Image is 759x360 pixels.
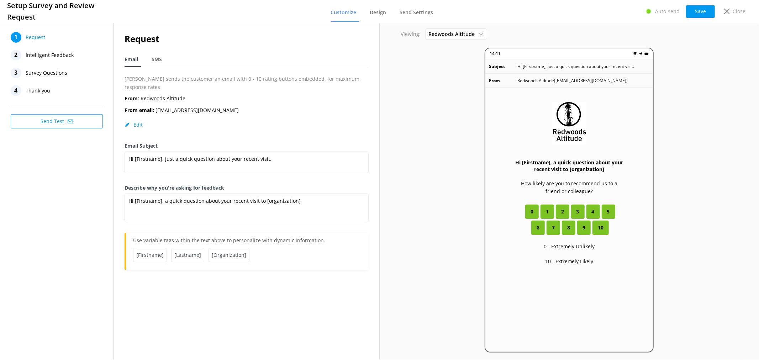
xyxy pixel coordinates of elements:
span: Redwoods Altitude [429,30,479,38]
span: Customize [331,9,357,16]
div: 3 [11,68,21,78]
p: Auto-send [655,7,680,15]
p: Use variable tags within the text above to personalize with dynamic information. [133,237,362,248]
h3: Hi [Firstname], a quick question about your recent visit to [organization] [514,159,624,173]
label: Describe why you're asking for feedback [125,184,369,192]
button: Edit [125,121,143,128]
p: Viewing: [401,30,421,38]
span: 5 [607,208,610,216]
p: Redwoods Altitude [125,95,185,102]
p: 10 - Extremely Likely [545,258,594,265]
img: wifi.png [633,52,637,56]
textarea: Hi [Firstname], a quick question about your recent visit to [organization] [125,194,369,222]
button: Send Test [11,114,103,128]
b: From email: [125,107,154,113]
span: 9 [583,224,585,232]
span: 6 [537,224,539,232]
button: Save [686,5,715,18]
span: 4 [592,208,595,216]
p: [EMAIL_ADDRESS][DOMAIN_NAME] [125,106,239,114]
p: Close [733,7,745,15]
p: 0 - Extremely Unlikely [544,243,595,250]
span: SMS [152,56,162,63]
span: Intelligent Feedback [26,50,74,60]
span: Survey Questions [26,68,67,78]
img: battery.png [644,52,649,56]
span: [Lastname] [171,248,204,262]
span: 8 [567,224,570,232]
b: From: [125,95,139,102]
p: [PERSON_NAME] sends the customer an email with 0 - 10 rating buttons embedded, for maximum respon... [125,75,369,91]
p: How likely are you to recommend us to a friend or colleague? [514,180,624,196]
span: 0 [531,208,533,216]
p: Hi [Firstname], just a quick question about your recent visit. [517,63,634,70]
span: 7 [552,224,555,232]
p: Subject [489,63,517,70]
p: Redwoods Altitude ( [EMAIL_ADDRESS][DOMAIN_NAME] ) [517,77,628,84]
div: 4 [11,85,21,96]
h2: Request [125,32,369,46]
span: Design [370,9,386,16]
img: near-me.png [639,52,643,56]
span: Thank you [26,85,50,96]
div: 2 [11,50,21,60]
p: 14:11 [490,50,501,57]
span: 3 [576,208,579,216]
span: Request [26,32,45,43]
span: Email [125,56,138,63]
span: 10 [598,224,603,232]
label: Email Subject [125,142,369,150]
span: Send Settings [400,9,433,16]
div: 1 [11,32,21,43]
img: 20-1625457368.jpg [552,102,586,145]
textarea: Hi [Firstname], just a quick question about your recent visit. [125,152,369,173]
p: From [489,77,517,84]
span: [Firstname] [133,248,167,262]
span: 2 [561,208,564,216]
span: [Organization] [209,248,249,262]
span: 1 [546,208,549,216]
